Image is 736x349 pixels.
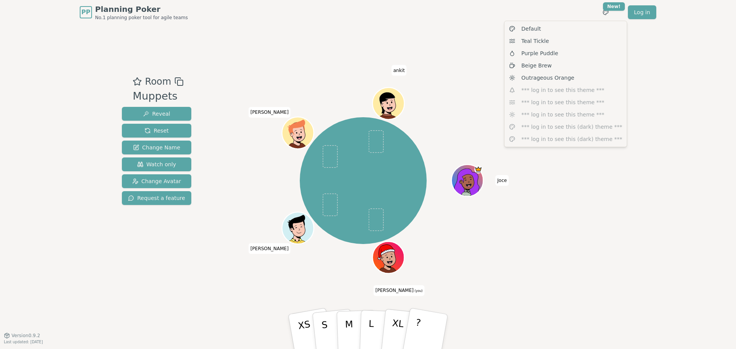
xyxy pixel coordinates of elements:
span: Teal Tickle [521,37,549,45]
span: Purple Puddle [521,49,558,57]
span: Beige Brew [521,62,552,69]
span: Outrageous Orange [521,74,574,82]
span: Default [521,25,541,33]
